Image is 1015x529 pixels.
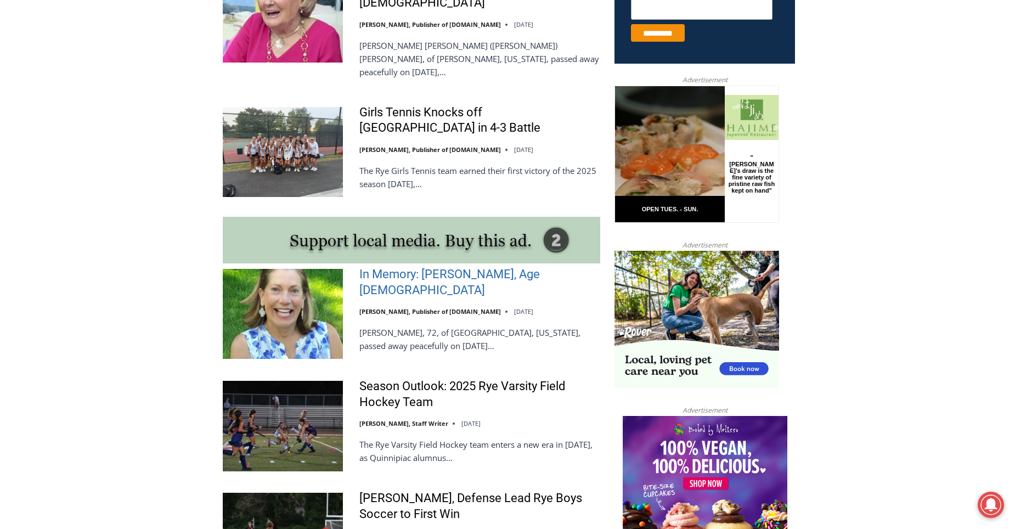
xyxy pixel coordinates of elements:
a: [PERSON_NAME], Staff Writer [359,419,448,427]
p: [PERSON_NAME], 72, of [GEOGRAPHIC_DATA], [US_STATE], passed away peacefully on [DATE]… [359,326,600,352]
a: [PERSON_NAME], Publisher of [DOMAIN_NAME] [359,307,501,316]
time: [DATE] [514,307,533,316]
a: [PERSON_NAME], Publisher of [DOMAIN_NAME] [359,20,501,29]
span: Advertisement [672,405,738,415]
span: Advertisement [672,75,738,85]
time: [DATE] [514,20,533,29]
a: Season Outlook: 2025 Rye Varsity Field Hockey Team [359,379,600,410]
p: The Rye Girls Tennis team earned their first victory of the 2025 season [DATE],… [359,164,600,190]
time: [DATE] [514,145,533,154]
a: Girls Tennis Knocks off [GEOGRAPHIC_DATA] in 4-3 Battle [359,105,600,136]
time: [DATE] [461,419,481,427]
a: [PERSON_NAME], Publisher of [DOMAIN_NAME] [359,145,501,154]
img: support local media, buy this ad [223,217,600,263]
span: Intern @ [DOMAIN_NAME] [287,109,509,134]
p: [PERSON_NAME] [PERSON_NAME] ([PERSON_NAME]) [PERSON_NAME], of [PERSON_NAME], [US_STATE], passed a... [359,39,600,78]
img: Season Outlook: 2025 Rye Varsity Field Hockey Team [223,381,343,471]
div: "[PERSON_NAME]'s draw is the fine variety of pristine raw fish kept on hand" [113,69,161,131]
img: In Memory: Maryanne Bardwil Lynch, Age 72 [223,269,343,359]
span: Advertisement [672,240,738,250]
a: [PERSON_NAME], Defense Lead Rye Boys Soccer to First Win [359,491,600,522]
div: "We would have speakers with experience in local journalism speak to us about their experiences a... [277,1,518,106]
a: Open Tues. - Sun. [PHONE_NUMBER] [1,110,110,137]
img: Girls Tennis Knocks off Mamaroneck in 4-3 Battle [223,107,343,197]
a: In Memory: [PERSON_NAME], Age [DEMOGRAPHIC_DATA] [359,267,600,298]
a: Intern @ [DOMAIN_NAME] [264,106,532,137]
p: The Rye Varsity Field Hockey team enters a new era in [DATE], as Quinnipiac alumnus… [359,438,600,464]
span: Open Tues. - Sun. [PHONE_NUMBER] [3,113,108,155]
